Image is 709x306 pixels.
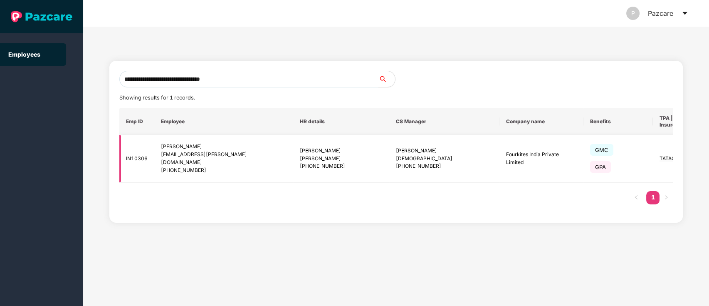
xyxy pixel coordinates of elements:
span: TATAG_HI [660,155,684,162]
span: search [378,76,395,82]
span: GMC [590,144,613,156]
span: GPA [590,161,611,173]
div: [PHONE_NUMBER] [161,167,287,174]
th: Emp ID [119,108,154,135]
th: Employee [154,108,293,135]
li: Previous Page [630,191,643,204]
span: caret-down [682,10,688,17]
li: Next Page [660,191,673,204]
th: CS Manager [389,108,499,135]
th: TPA | Insurer [653,108,699,135]
span: P [631,7,635,20]
div: [PHONE_NUMBER] [396,162,493,170]
span: left [634,195,639,200]
span: right [664,195,669,200]
div: [EMAIL_ADDRESS][PERSON_NAME][DOMAIN_NAME] [161,151,287,167]
td: Fourkites India Private Limited [499,135,583,183]
td: IN10306 [119,135,154,183]
span: Showing results for 1 records. [119,95,195,101]
div: [PERSON_NAME] [PERSON_NAME] [300,147,383,163]
a: Employees [8,51,40,58]
button: search [378,71,395,87]
div: [PERSON_NAME][DEMOGRAPHIC_DATA] [396,147,493,163]
button: right [660,191,673,204]
button: left [630,191,643,204]
th: HR details [293,108,389,135]
div: [PHONE_NUMBER] [300,162,383,170]
th: Company name [499,108,583,135]
a: 1 [646,191,660,204]
th: Benefits [583,108,653,135]
div: [PERSON_NAME] [161,143,287,151]
li: 1 [646,191,660,204]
